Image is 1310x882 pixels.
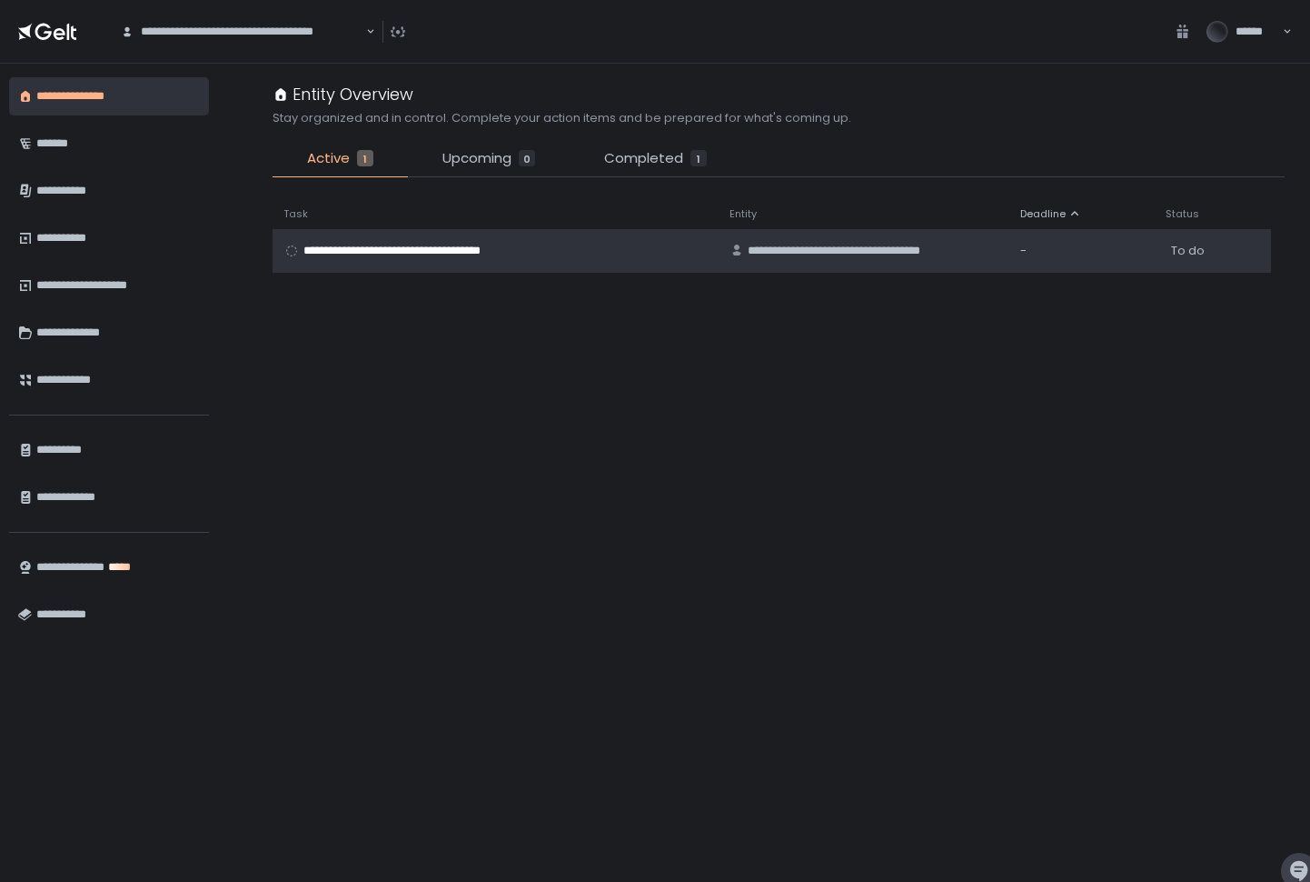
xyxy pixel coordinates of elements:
[1171,243,1205,259] span: To do
[519,150,535,166] div: 0
[1020,207,1066,221] span: Deadline
[604,148,683,169] span: Completed
[283,207,308,221] span: Task
[273,110,851,126] h2: Stay organized and in control. Complete your action items and be prepared for what's coming up.
[729,207,757,221] span: Entity
[1020,243,1027,259] span: -
[1166,207,1199,221] span: Status
[690,150,707,166] div: 1
[273,82,413,106] div: Entity Overview
[357,150,373,166] div: 1
[109,12,375,52] div: Search for option
[307,148,350,169] span: Active
[442,148,511,169] span: Upcoming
